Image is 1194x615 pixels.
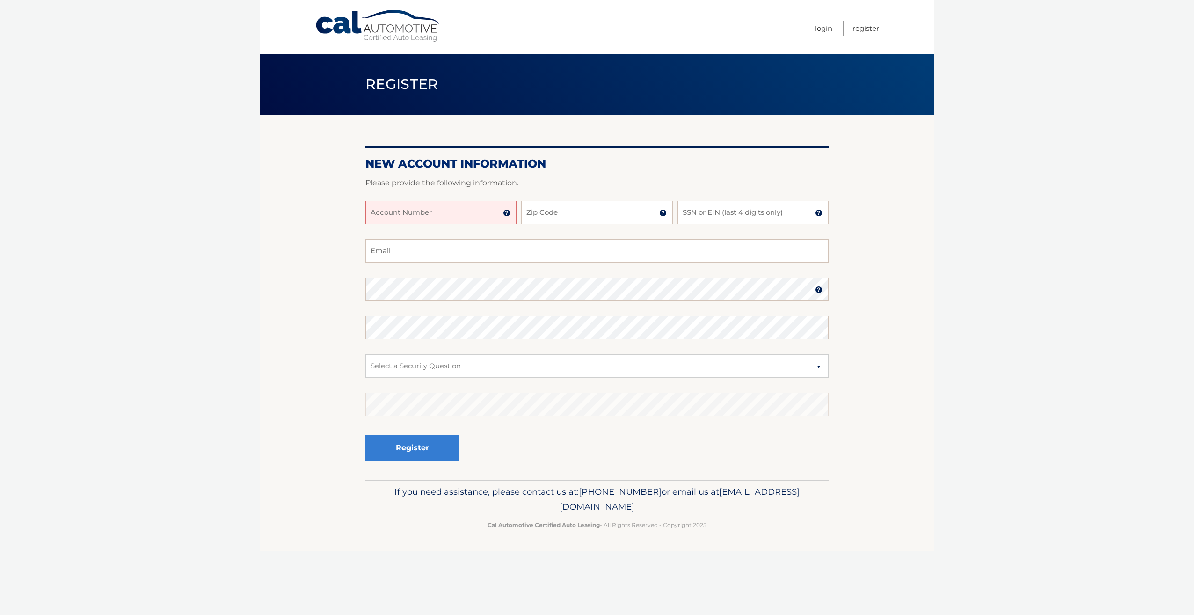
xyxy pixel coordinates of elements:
[365,157,829,171] h2: New Account Information
[365,201,517,224] input: Account Number
[371,484,823,514] p: If you need assistance, please contact us at: or email us at
[503,209,510,217] img: tooltip.svg
[521,201,672,224] input: Zip Code
[815,209,823,217] img: tooltip.svg
[579,486,662,497] span: [PHONE_NUMBER]
[365,239,829,263] input: Email
[815,286,823,293] img: tooltip.svg
[815,21,832,36] a: Login
[371,520,823,530] p: - All Rights Reserved - Copyright 2025
[365,75,438,93] span: Register
[659,209,667,217] img: tooltip.svg
[365,435,459,461] button: Register
[315,9,441,43] a: Cal Automotive
[677,201,829,224] input: SSN or EIN (last 4 digits only)
[488,521,600,528] strong: Cal Automotive Certified Auto Leasing
[365,176,829,190] p: Please provide the following information.
[852,21,879,36] a: Register
[560,486,800,512] span: [EMAIL_ADDRESS][DOMAIN_NAME]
